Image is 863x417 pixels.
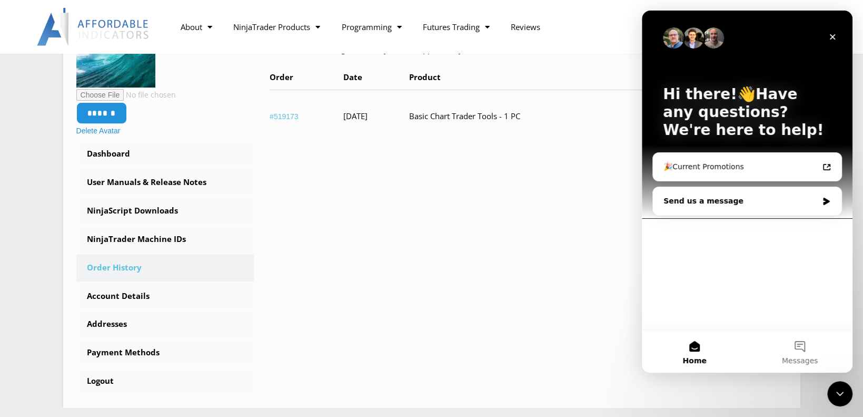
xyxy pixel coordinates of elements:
a: Reviews [500,15,550,39]
time: [DATE] [343,111,368,121]
a: NinjaScript Downloads [76,197,254,225]
img: LogoAI | Affordable Indicators – NinjaTrader [37,8,150,46]
a: Addresses [76,311,254,338]
a: Programming [331,15,412,39]
nav: Account pages [76,140,254,395]
a: Futures Trading [412,15,500,39]
a: Order History [76,254,254,282]
a: Account Details [76,283,254,310]
a: User Manuals & Release Notes [76,169,254,196]
nav: Menu [170,15,667,39]
span: Order [270,72,293,82]
a: Payment Methods [76,339,254,366]
span: Product [409,72,441,82]
a: NinjaTrader Products [223,15,331,39]
a: Delete Avatar [76,127,121,135]
iframe: Intercom live chat [827,381,852,406]
iframe: Intercom live chat [642,11,852,373]
a: Logout [76,367,254,395]
a: NinjaTrader Machine IDs [76,226,254,253]
a: About [170,15,223,39]
td: Basic Chart Trader Tools - 1 PC [409,90,652,142]
span: Date [343,72,362,82]
a: View order number 519173 [270,112,299,121]
a: Dashboard [76,140,254,168]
